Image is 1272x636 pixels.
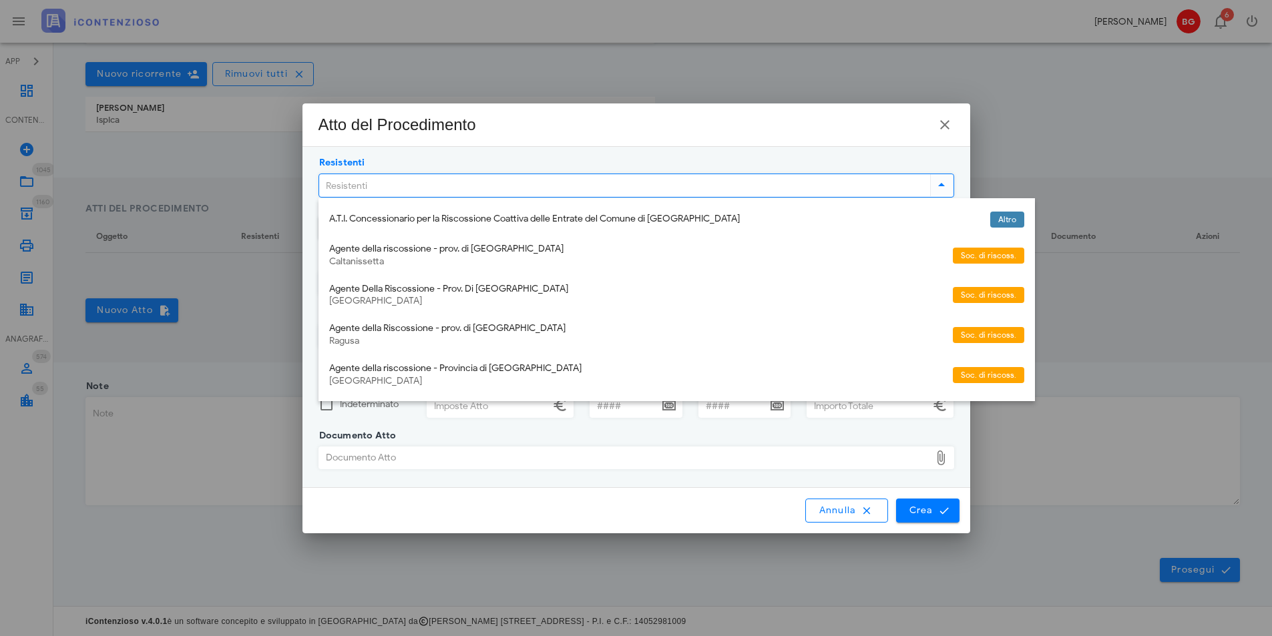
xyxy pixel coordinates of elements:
label: Documento Atto [315,429,397,442]
input: Resistenti [319,174,927,197]
span: Altro [998,212,1016,228]
span: Soc. di riscoss. [961,248,1016,264]
button: Annulla [805,499,888,523]
div: A.T.I. Concessionario per la Riscossione Coattiva delle Entrate del Comune di [GEOGRAPHIC_DATA] [329,214,980,225]
span: Soc. di riscoss. [961,287,1016,303]
div: [GEOGRAPHIC_DATA] [329,296,942,307]
label: Resistenti [315,156,365,170]
label: Oggetto Atto [315,254,383,268]
span: Soc. di riscoss. [961,367,1016,383]
input: #### [590,394,658,417]
div: Agente della riscossione - prov. di [GEOGRAPHIC_DATA] [329,244,942,255]
div: [GEOGRAPHIC_DATA] [329,376,942,387]
div: Atto del Procedimento [319,114,476,135]
div: Caltanissetta [329,256,942,268]
span: Crea [908,505,947,517]
div: Documento Atto [319,447,930,468]
span: Annulla [818,505,875,517]
input: Imposte Atto [427,394,550,417]
button: Crea [896,499,959,523]
input: Importo Totale [807,394,929,417]
div: Agente della riscossione - Provincia di [GEOGRAPHIC_DATA] [329,363,942,374]
label: Indeterminato [340,398,411,411]
div: Agente della Riscossione - prov. di [GEOGRAPHIC_DATA] [329,323,942,334]
label: Numero Atto [315,307,379,320]
input: #### [699,394,767,417]
div: Agente Della Riscossione - Prov. Di [GEOGRAPHIC_DATA] [329,284,942,295]
div: Ragusa [329,336,942,347]
span: Soc. di riscoss. [961,327,1016,343]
